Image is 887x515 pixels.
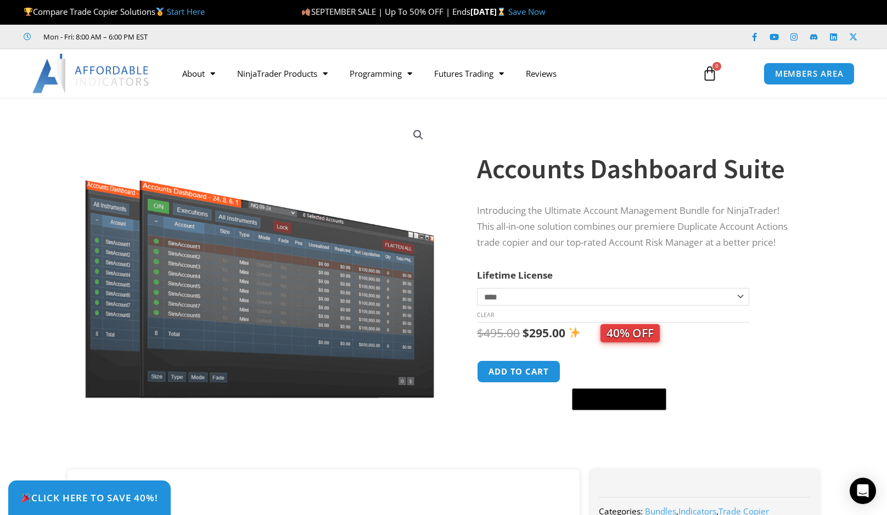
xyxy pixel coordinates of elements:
nav: Menu [171,61,689,86]
button: Buy with GPay [572,388,666,410]
a: About [171,61,226,86]
img: LogoAI | Affordable Indicators – NinjaTrader [32,54,150,93]
strong: [DATE] [470,6,508,17]
a: Reviews [515,61,568,86]
img: 🎉 [21,493,31,502]
a: Save Now [508,6,546,17]
button: Add to cart [477,360,560,383]
iframe: PayPal Message 1 [477,417,798,427]
span: 40% OFF [600,324,660,342]
span: Click Here to save 40%! [21,493,158,502]
iframe: Customer reviews powered by Trustpilot [163,31,328,42]
span: $ [523,325,529,341]
span: 0 [712,62,721,71]
a: Start Here [167,6,205,17]
a: MEMBERS AREA [764,63,855,85]
span: Mon - Fri: 8:00 AM – 6:00 PM EST [41,30,148,43]
a: 🎉Click Here to save 40%! [8,480,171,515]
div: Open Intercom Messenger [850,478,876,504]
span: SEPTEMBER SALE | Up To 50% OFF | Ends [301,6,470,17]
a: View full-screen image gallery [408,125,428,145]
img: 🥇 [156,8,164,16]
img: ⌛ [497,8,506,16]
iframe: Secure express checkout frame [570,359,669,385]
a: NinjaTrader Products [226,61,339,86]
bdi: 295.00 [523,325,565,341]
p: Introducing the Ultimate Account Management Bundle for NinjaTrader! This all-in-one solution comb... [477,203,798,251]
label: Lifetime License [477,269,553,281]
span: Compare Trade Copier Solutions [24,6,205,17]
img: 🏆 [24,8,32,16]
bdi: 495.00 [477,325,520,341]
h1: Accounts Dashboard Suite [477,150,798,188]
img: ✨ [569,327,580,338]
a: Clear options [477,311,494,319]
span: MEMBERS AREA [775,70,844,78]
img: 🍂 [302,8,310,16]
a: Futures Trading [423,61,515,86]
a: 0 [686,58,734,89]
span: $ [477,325,484,341]
a: Programming [339,61,423,86]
